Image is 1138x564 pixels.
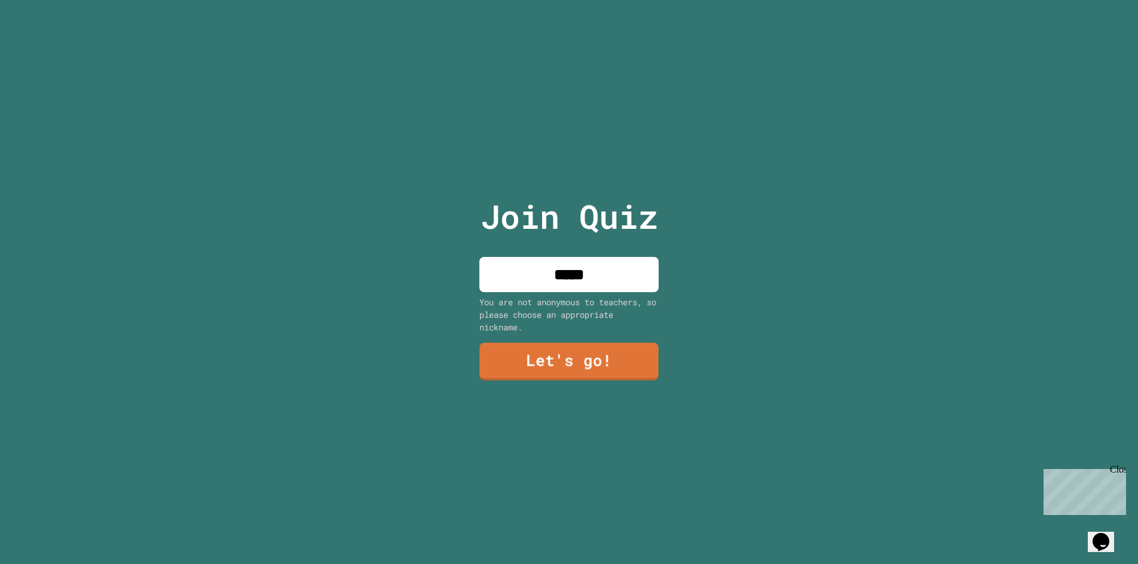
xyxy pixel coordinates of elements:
div: Chat with us now!Close [5,5,82,76]
a: Let's go! [479,342,658,380]
iframe: chat widget [1039,464,1126,515]
p: Join Quiz [481,192,658,241]
div: You are not anonymous to teachers, so please choose an appropriate nickname. [479,296,659,333]
iframe: chat widget [1088,516,1126,552]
